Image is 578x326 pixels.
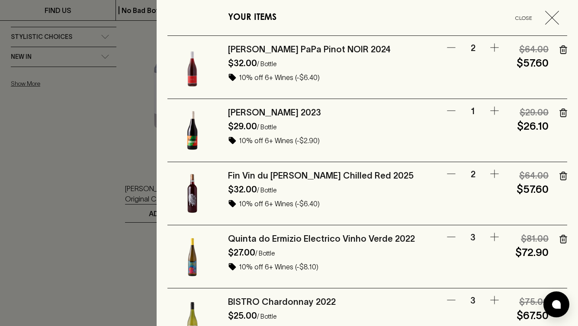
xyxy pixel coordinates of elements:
[257,60,276,67] p: / Bottle
[506,11,566,25] button: Close
[460,232,486,243] p: 3
[228,11,276,25] h6: YOUR ITEMS
[514,309,549,323] h5: $67.50
[228,45,391,54] a: [PERSON_NAME] PaPa Pinot NOIR 2024
[167,42,217,92] img: Xavier Goodridge PaPa Pinot NOIR 2024
[228,58,257,68] h6: $32.00
[514,295,549,309] h6: $75.00
[239,198,503,209] p: 10% off 6+ Wines (-$6.40)
[514,105,549,119] h6: $29.00
[460,169,486,180] p: 2
[228,234,415,243] a: Quinta do Ermizio Electrico Vinho Verde 2022
[228,185,257,194] h6: $32.00
[257,313,276,320] p: / Bottle
[167,105,217,155] img: Carlotta Sangiovese 2023
[167,169,217,218] img: Fin Vin du Rosier Chilled Red 2025
[239,72,503,83] p: 10% off 6+ Wines (-$6.40)
[460,295,486,307] p: 3
[506,13,542,22] span: Close
[257,186,276,194] p: / Bottle
[228,121,257,131] h6: $29.00
[552,300,561,309] img: bubble-icon
[257,123,276,131] p: / Bottle
[514,56,549,70] h5: $57.60
[514,182,549,196] h5: $57.60
[228,248,255,257] h6: $27.00
[255,249,275,257] p: / Bottle
[514,42,549,56] h6: $64.00
[228,108,321,117] a: [PERSON_NAME] 2023
[514,169,549,182] h6: $64.00
[167,232,217,281] img: Quinta do Ermizio Electrico Vinho Verde 2022
[460,42,486,54] p: 2
[239,262,503,272] p: 10% off 6+ Wines (-$8.10)
[228,171,414,180] a: Fin Vin du [PERSON_NAME] Chilled Red 2025
[514,119,549,133] h5: $26.10
[514,246,549,259] h5: $72.90
[228,297,336,307] a: BISTRO Chardonnay 2022
[239,135,503,146] p: 10% off 6+ Wines (-$2.90)
[228,311,257,320] h6: $25.00
[514,232,549,246] h6: $81.00
[460,105,486,117] p: 1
